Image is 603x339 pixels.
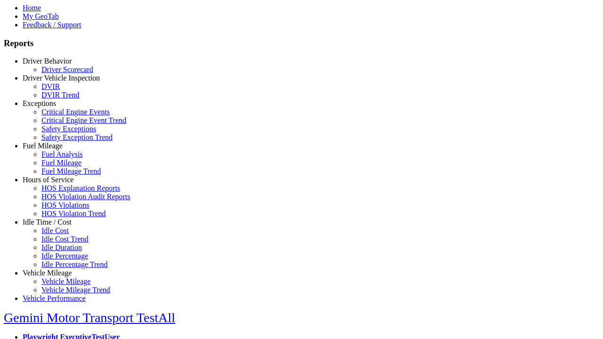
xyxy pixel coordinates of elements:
a: Driver Behavior [23,57,72,65]
a: Exceptions [23,99,56,107]
a: Vehicle Mileage [41,277,90,285]
a: Fuel Analysis [41,150,83,158]
a: Hours of Service [23,176,73,184]
h3: Reports [4,38,599,48]
a: Idle Time / Cost [23,218,72,226]
a: HOS Violation Audit Reports [41,193,130,201]
a: HOS Violation Trend [41,210,106,218]
a: HOS Explanation Reports [41,184,120,192]
a: Feedback / Support [23,21,81,29]
a: Driver Vehicle Inspection [23,74,100,82]
a: Critical Engine Events [41,108,110,116]
a: Driver Scorecard [41,65,93,73]
a: Idle Percentage [41,252,88,260]
a: Safety Exceptions [41,125,96,133]
a: Safety Exception Trend [41,133,113,141]
a: Fuel Mileage [23,142,63,150]
a: Vehicle Mileage [23,269,72,277]
a: Fuel Mileage Trend [41,167,101,175]
a: HOS Violations [41,201,89,209]
a: Idle Percentage Trend [41,260,107,268]
a: DVIR Trend [41,91,79,99]
a: Fuel Mileage [41,159,81,167]
a: Home [23,4,41,12]
a: Gemini Motor Transport TestAll [4,310,175,325]
a: Idle Cost [41,226,69,234]
a: My GeoTab [23,12,59,20]
a: Vehicle Mileage Trend [41,286,110,294]
a: Critical Engine Event Trend [41,116,126,124]
a: DVIR [41,82,60,90]
a: Vehicle Performance [23,294,86,302]
a: Idle Cost Trend [41,235,89,243]
a: Idle Duration [41,243,82,251]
